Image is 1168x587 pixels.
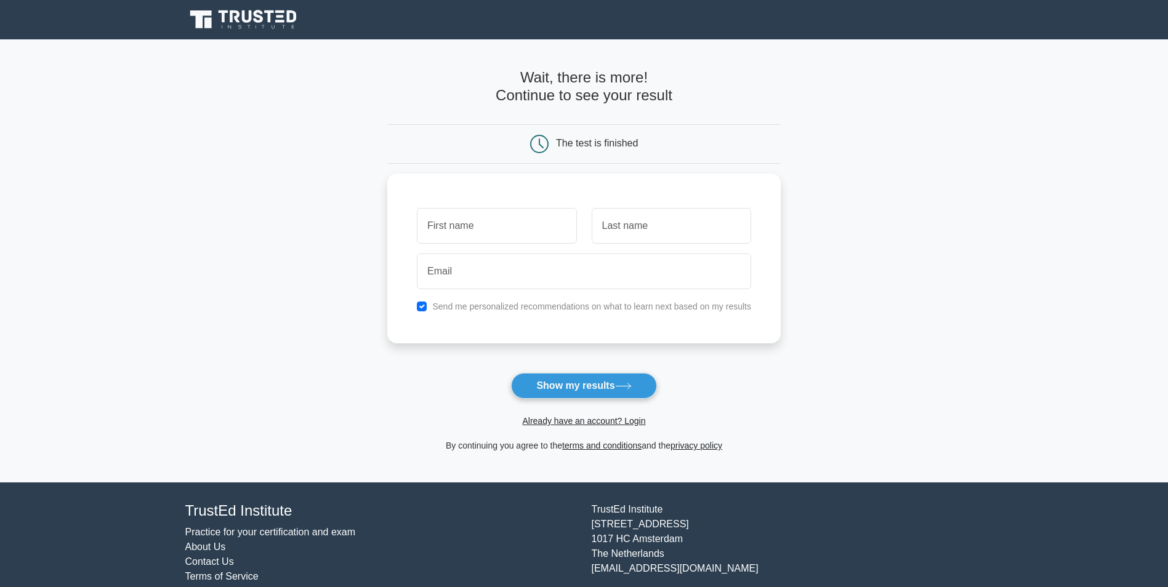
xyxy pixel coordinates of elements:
a: privacy policy [671,441,722,450]
a: Terms of Service [185,571,259,581]
h4: Wait, there is more! Continue to see your result [387,69,781,105]
a: Practice for your certification and exam [185,527,356,537]
h4: TrustEd Institute [185,502,577,520]
button: Show my results [511,373,656,399]
input: Email [417,254,751,289]
input: Last name [592,208,751,244]
a: About Us [185,541,226,552]
input: First name [417,208,576,244]
div: The test is finished [556,138,638,148]
div: By continuing you agree to the and the [380,438,788,453]
a: terms and conditions [562,441,642,450]
a: Contact Us [185,556,234,567]
label: Send me personalized recommendations on what to learn next based on my results [432,301,751,311]
a: Already have an account? Login [522,416,645,426]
